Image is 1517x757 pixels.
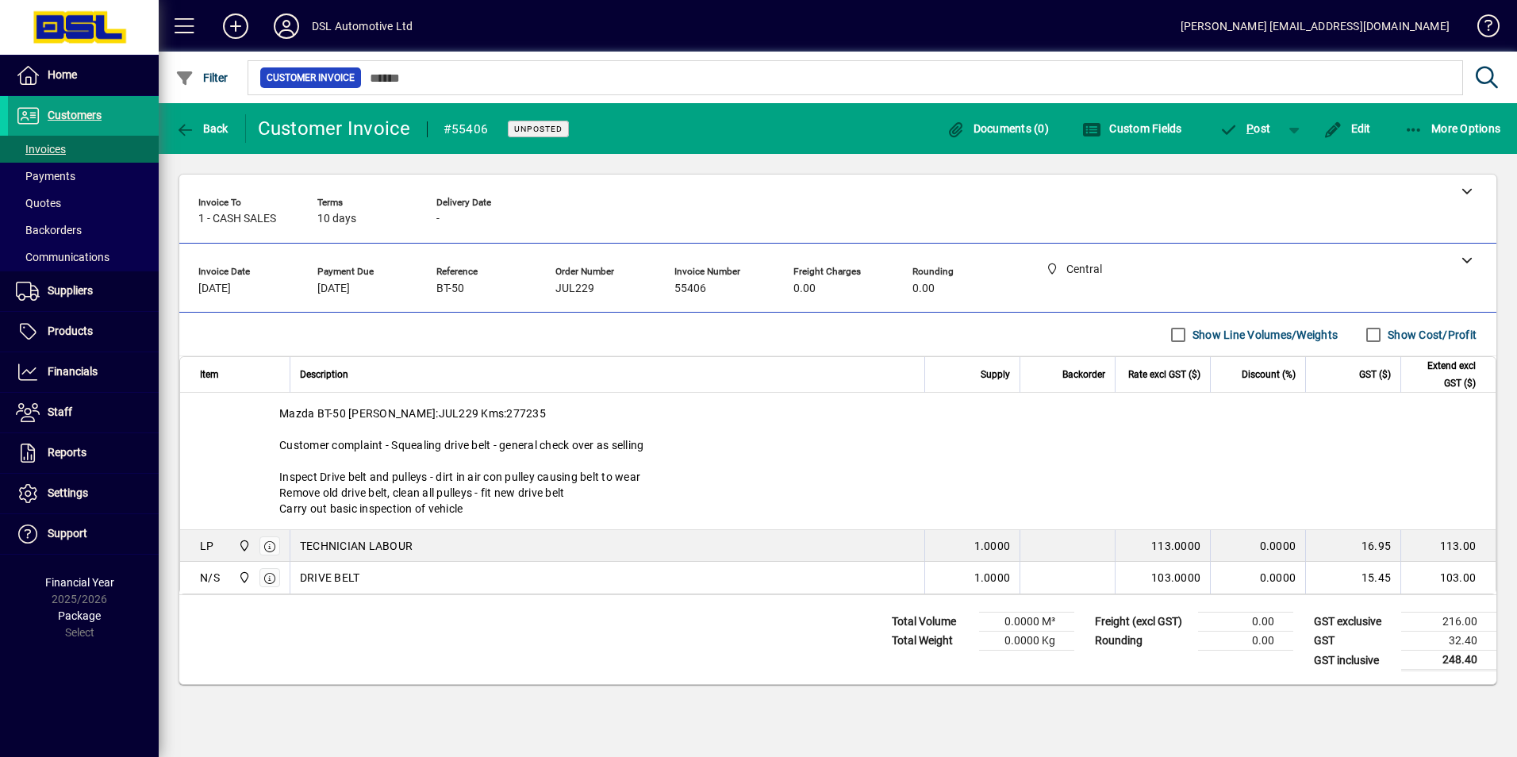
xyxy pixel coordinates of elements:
button: Back [171,114,232,143]
a: Communications [8,244,159,271]
span: Reports [48,446,86,459]
span: Central [234,569,252,586]
span: Package [58,609,101,622]
span: Discount (%) [1242,366,1296,383]
span: Back [175,122,229,135]
span: 1.0000 [974,570,1011,586]
span: - [436,213,440,225]
a: Products [8,312,159,352]
button: More Options [1400,114,1505,143]
span: Products [48,325,93,337]
span: Filter [175,71,229,84]
div: [PERSON_NAME] [EMAIL_ADDRESS][DOMAIN_NAME] [1181,13,1450,39]
span: Backorder [1062,366,1105,383]
a: Financials [8,352,159,392]
td: Freight (excl GST) [1087,613,1198,632]
span: Central [234,537,252,555]
td: 32.40 [1401,632,1496,651]
a: Home [8,56,159,95]
span: 0.00 [793,282,816,295]
span: Backorders [16,224,82,236]
a: Invoices [8,136,159,163]
a: Reports [8,433,159,473]
button: Custom Fields [1078,114,1186,143]
span: BT-50 [436,282,464,295]
td: 16.95 [1305,530,1400,562]
a: Payments [8,163,159,190]
span: 1.0000 [974,538,1011,554]
td: 15.45 [1305,562,1400,594]
span: Settings [48,486,88,499]
td: 103.00 [1400,562,1496,594]
div: #55406 [444,117,489,142]
td: 113.00 [1400,530,1496,562]
span: DRIVE BELT [300,570,360,586]
a: Settings [8,474,159,513]
span: TECHNICIAN LABOUR [300,538,413,554]
div: LP [200,538,214,554]
button: Edit [1319,114,1375,143]
div: 113.0000 [1125,538,1200,554]
span: [DATE] [317,282,350,295]
span: Communications [16,251,109,263]
span: More Options [1404,122,1501,135]
span: Financials [48,365,98,378]
td: 0.00 [1198,613,1293,632]
td: 0.0000 Kg [979,632,1074,651]
span: Edit [1323,122,1371,135]
td: 248.40 [1401,651,1496,671]
td: 216.00 [1401,613,1496,632]
span: Financial Year [45,576,114,589]
span: Custom Fields [1082,122,1182,135]
label: Show Line Volumes/Weights [1189,327,1338,343]
span: 1 - CASH SALES [198,213,276,225]
a: Backorders [8,217,159,244]
span: 10 days [317,213,356,225]
td: 0.00 [1198,632,1293,651]
td: 0.0000 [1210,530,1305,562]
label: Show Cost/Profit [1385,327,1477,343]
td: 0.0000 [1210,562,1305,594]
div: Customer Invoice [258,116,411,141]
td: GST exclusive [1306,613,1401,632]
button: Profile [261,12,312,40]
div: 103.0000 [1125,570,1200,586]
span: [DATE] [198,282,231,295]
div: Mazda BT-50 [PERSON_NAME]:JUL229 Kms:277235 Customer complaint - Squealing drive belt - general c... [180,393,1496,529]
span: Home [48,68,77,81]
span: Unposted [514,124,563,134]
span: Documents (0) [946,122,1049,135]
span: Rate excl GST ($) [1128,366,1200,383]
span: GST ($) [1359,366,1391,383]
a: Staff [8,393,159,432]
app-page-header-button: Back [159,114,246,143]
a: Quotes [8,190,159,217]
span: Payments [16,170,75,183]
div: DSL Automotive Ltd [312,13,413,39]
span: Description [300,366,348,383]
div: N/S [200,570,220,586]
span: 55406 [674,282,706,295]
span: Supply [981,366,1010,383]
span: Quotes [16,197,61,209]
span: Extend excl GST ($) [1411,357,1476,392]
span: Invoices [16,143,66,156]
span: JUL229 [555,282,594,295]
span: P [1246,122,1254,135]
td: 0.0000 M³ [979,613,1074,632]
td: GST inclusive [1306,651,1401,671]
span: Suppliers [48,284,93,297]
span: Item [200,366,219,383]
span: Customers [48,109,102,121]
a: Support [8,514,159,554]
span: Support [48,527,87,540]
span: Staff [48,405,72,418]
span: 0.00 [912,282,935,295]
button: Add [210,12,261,40]
a: Suppliers [8,271,159,311]
span: ost [1219,122,1271,135]
td: GST [1306,632,1401,651]
a: Knowledge Base [1465,3,1497,55]
button: Post [1212,114,1279,143]
td: Total Weight [884,632,979,651]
